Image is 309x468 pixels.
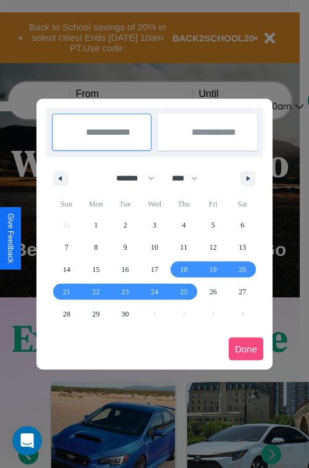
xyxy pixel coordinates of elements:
span: 9 [124,236,127,258]
span: 21 [63,281,70,303]
span: 12 [210,236,217,258]
span: 26 [210,281,217,303]
button: 2 [111,214,140,236]
button: 29 [81,303,110,325]
button: 22 [81,281,110,303]
button: 23 [111,281,140,303]
span: 27 [239,281,246,303]
button: 26 [198,281,227,303]
button: 27 [228,281,257,303]
span: 20 [239,258,246,281]
button: 30 [111,303,140,325]
span: 16 [122,258,129,281]
span: 11 [180,236,188,258]
span: 10 [151,236,158,258]
button: 7 [52,236,81,258]
span: 14 [63,258,70,281]
span: 6 [240,214,244,236]
button: 28 [52,303,81,325]
span: 29 [92,303,99,325]
span: 23 [122,281,129,303]
span: 5 [211,214,215,236]
span: 4 [182,214,185,236]
span: 3 [153,214,156,236]
button: 18 [169,258,198,281]
span: 28 [63,303,70,325]
span: Sat [228,194,257,214]
span: 25 [180,281,187,303]
button: 15 [81,258,110,281]
div: Give Feedback [6,213,15,263]
button: 5 [198,214,227,236]
button: 21 [52,281,81,303]
span: 7 [65,236,69,258]
span: 24 [151,281,158,303]
button: 13 [228,236,257,258]
span: Fri [198,194,227,214]
iframe: Intercom live chat [12,426,42,456]
span: 19 [210,258,217,281]
button: 17 [140,258,169,281]
button: 8 [81,236,110,258]
button: 9 [111,236,140,258]
span: 18 [180,258,187,281]
button: Done [229,338,263,360]
button: 1 [81,214,110,236]
span: 17 [151,258,158,281]
span: Mon [81,194,110,214]
button: 14 [52,258,81,281]
button: 10 [140,236,169,258]
span: 2 [124,214,127,236]
span: Wed [140,194,169,214]
span: Sun [52,194,81,214]
button: 16 [111,258,140,281]
span: 1 [94,214,98,236]
button: 25 [169,281,198,303]
span: 13 [239,236,246,258]
button: 20 [228,258,257,281]
button: 3 [140,214,169,236]
span: Tue [111,194,140,214]
span: 22 [92,281,99,303]
button: 6 [228,214,257,236]
span: 15 [92,258,99,281]
button: 19 [198,258,227,281]
button: 4 [169,214,198,236]
button: 11 [169,236,198,258]
span: Thu [169,194,198,214]
span: 8 [94,236,98,258]
span: 30 [122,303,129,325]
button: 24 [140,281,169,303]
button: 12 [198,236,227,258]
